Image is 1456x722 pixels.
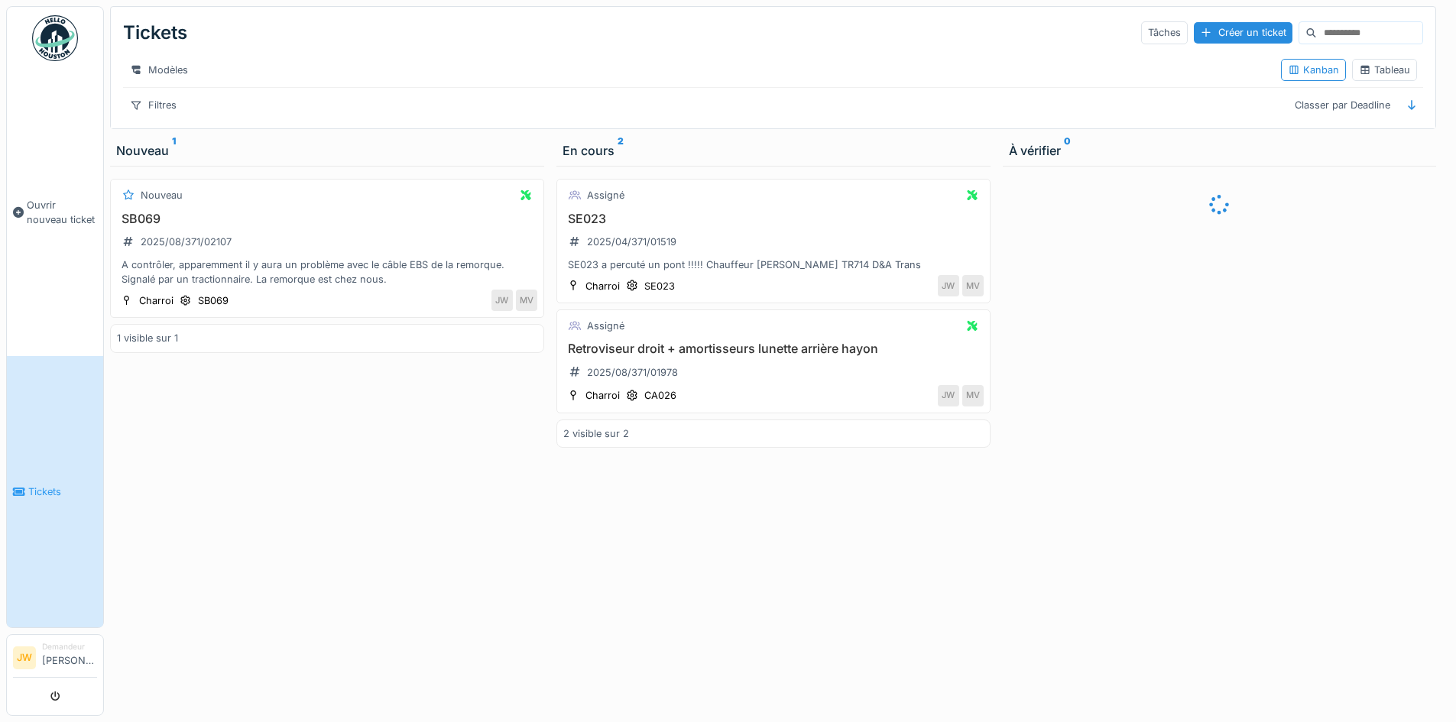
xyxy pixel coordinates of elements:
div: Assigné [587,319,624,333]
div: Charroi [585,279,620,293]
div: SE023 [644,279,675,293]
div: Nouveau [116,141,538,160]
img: Badge_color-CXgf-gQk.svg [32,15,78,61]
div: SB069 [198,293,229,308]
div: Tableau [1359,63,1410,77]
div: 1 visible sur 1 [117,331,178,345]
div: JW [938,275,959,296]
div: Kanban [1288,63,1339,77]
div: Demandeur [42,641,97,652]
div: À vérifier [1009,141,1431,160]
div: Filtres [123,94,183,116]
a: Tickets [7,356,103,628]
div: 2025/08/371/02107 [141,235,232,249]
div: JW [491,290,513,311]
li: [PERSON_NAME] [42,641,97,674]
div: JW [938,385,959,406]
div: Tâches [1141,21,1188,44]
div: Classer par Deadline [1288,94,1397,116]
div: MV [962,385,984,406]
div: En cours [563,141,984,160]
sup: 1 [172,141,176,160]
div: MV [516,290,537,311]
li: JW [13,646,36,669]
a: JW Demandeur[PERSON_NAME] [13,641,97,678]
div: Charroi [585,388,620,403]
span: Tickets [28,484,97,499]
div: 2025/08/371/01978 [587,365,678,380]
div: Tickets [123,13,187,53]
div: Modèles [123,59,195,81]
div: Nouveau [141,188,183,202]
span: Ouvrir nouveau ticket [27,198,97,227]
div: 2025/04/371/01519 [587,235,676,249]
div: SE023 a percuté un pont !!!!! Chauffeur [PERSON_NAME] TR714 D&A Trans [563,257,984,272]
div: Créer un ticket [1194,22,1292,43]
a: Ouvrir nouveau ticket [7,70,103,356]
div: 2 visible sur 2 [563,426,629,441]
h3: Retroviseur droit + amortisseurs lunette arrière hayon [563,342,984,356]
div: CA026 [644,388,676,403]
sup: 2 [618,141,624,160]
div: MV [962,275,984,296]
h3: SE023 [563,212,984,226]
div: Assigné [587,188,624,202]
div: Charroi [139,293,173,308]
sup: 0 [1064,141,1071,160]
div: A contrôler, apparemment il y aura un problème avec le câble EBS de la remorque. Signalé par un t... [117,257,537,287]
h3: SB069 [117,212,537,226]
